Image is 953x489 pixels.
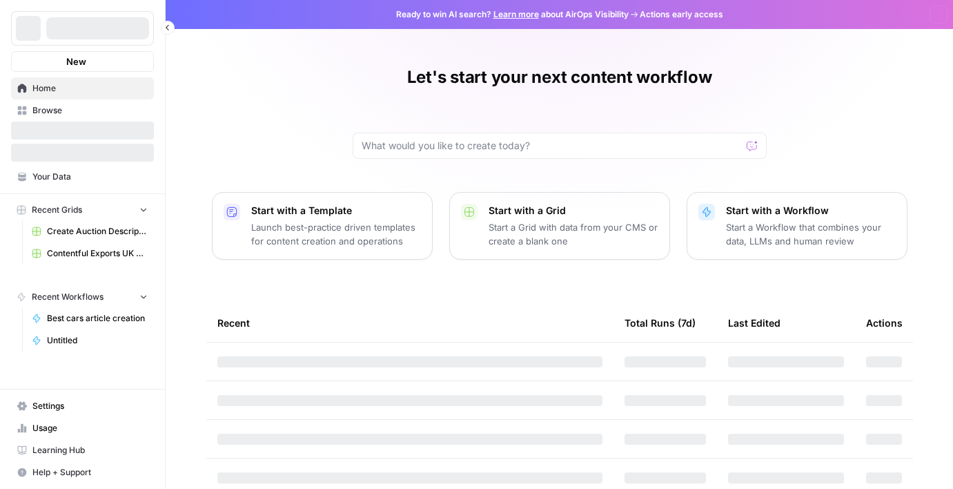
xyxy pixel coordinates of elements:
[726,220,896,248] p: Start a Workflow that combines your data, LLMs and human review
[47,247,148,260] span: Contentful Exports UK generational reviews - Sheet1 (1).csv
[728,304,780,342] div: Last Edited
[32,400,148,412] span: Settings
[47,334,148,347] span: Untitled
[866,304,903,342] div: Actions
[11,200,154,220] button: Recent Grids
[251,204,421,218] p: Start with a Template
[489,204,658,218] p: Start with a Grid
[32,82,148,95] span: Home
[489,220,658,248] p: Start a Grid with data from your CMS or create a blank one
[687,192,907,260] button: Start with a WorkflowStart a Workflow that combines your data, LLMs and human review
[32,422,148,434] span: Usage
[11,77,154,99] a: Home
[640,8,723,21] span: Actions early access
[26,329,154,352] a: Untitled
[407,66,712,88] h1: Let's start your next content workflow
[32,466,148,479] span: Help + Support
[66,55,86,68] span: New
[26,307,154,329] a: Best cars article creation
[217,304,602,342] div: Recent
[11,395,154,417] a: Settings
[47,312,148,325] span: Best cars article creation
[32,444,148,457] span: Learning Hub
[251,220,421,248] p: Launch best-practice driven templates for content creation and operations
[11,287,154,307] button: Recent Workflows
[32,204,82,216] span: Recent Grids
[47,225,148,238] span: Create Auction Descriptions
[11,51,154,72] button: New
[212,192,433,260] button: Start with a TemplateLaunch best-practice driven templates for content creation and operations
[26,242,154,265] a: Contentful Exports UK generational reviews - Sheet1 (1).csv
[11,99,154,122] a: Browse
[396,8,629,21] span: Ready to win AI search? about AirOps Visibility
[32,171,148,183] span: Your Data
[449,192,670,260] button: Start with a GridStart a Grid with data from your CMS or create a blank one
[11,166,154,188] a: Your Data
[32,104,148,117] span: Browse
[362,139,741,153] input: What would you like to create today?
[32,291,104,303] span: Recent Workflows
[26,220,154,242] a: Create Auction Descriptions
[625,304,696,342] div: Total Runs (7d)
[11,461,154,483] button: Help + Support
[11,417,154,439] a: Usage
[493,9,539,19] a: Learn more
[726,204,896,218] p: Start with a Workflow
[11,439,154,461] a: Learning Hub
